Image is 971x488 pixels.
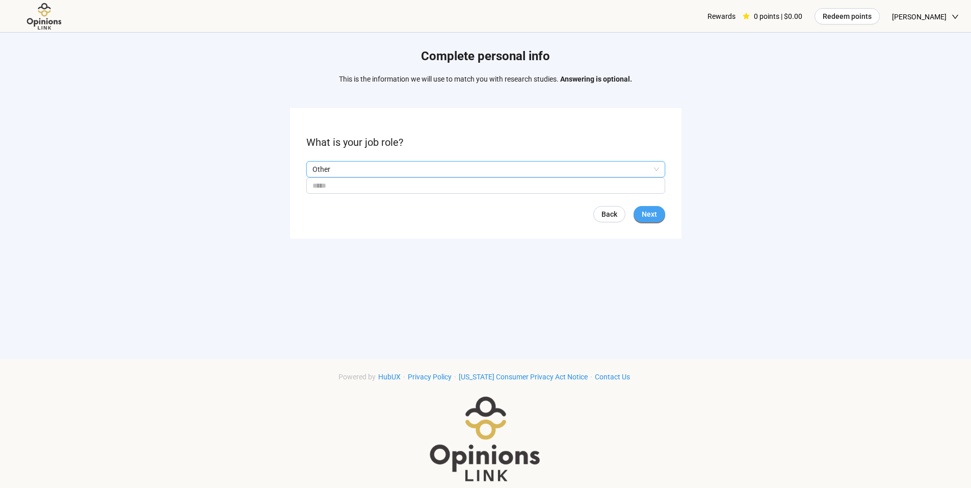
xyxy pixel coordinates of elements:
a: HubUX [376,373,403,381]
span: Back [601,209,617,220]
span: down [952,13,959,20]
strong: Answering is optional. [560,75,632,83]
p: What is your job role? [306,135,665,150]
a: Privacy Policy [405,373,454,381]
span: Powered by [338,373,376,381]
button: Redeem points [815,8,880,24]
span: [PERSON_NAME] [892,1,947,33]
h1: Complete personal info [339,47,632,66]
a: [US_STATE] Consumer Privacy Act Notice [456,373,590,381]
a: Back [593,206,625,222]
span: Next [642,209,657,220]
a: Contact Us [592,373,633,381]
p: Other [312,162,650,177]
span: Redeem points [823,11,872,22]
button: Next [634,206,665,222]
div: · · · [338,371,633,382]
span: star [743,13,750,20]
p: This is the information we will use to match you with research studies. [339,73,632,85]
